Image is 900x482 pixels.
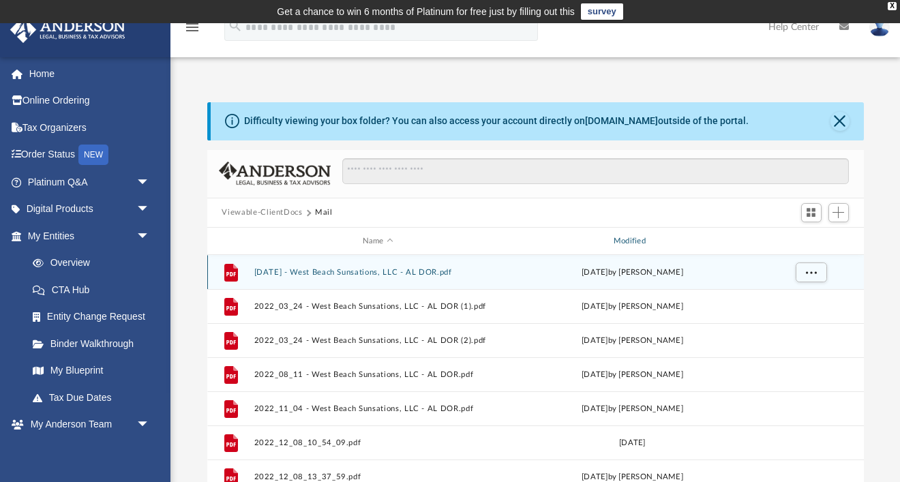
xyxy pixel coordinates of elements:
a: Platinum Q&Aarrow_drop_down [10,168,170,196]
img: User Pic [869,17,890,37]
i: menu [184,19,200,35]
div: [DATE] by [PERSON_NAME] [508,335,756,347]
span: arrow_drop_down [136,168,164,196]
a: CTA Hub [19,276,170,303]
a: My Anderson Teamarrow_drop_down [10,411,164,438]
button: Mail [315,207,333,219]
div: id [213,235,247,247]
button: Close [830,112,850,131]
div: [DATE] by [PERSON_NAME] [508,267,756,279]
button: 2022_12_08_13_37_59.pdf [254,472,502,481]
div: Modified [507,235,756,247]
a: survey [581,3,623,20]
img: Anderson Advisors Platinum Portal [6,16,130,43]
span: arrow_drop_down [136,222,164,250]
div: [DATE] [508,437,756,449]
a: Online Ordering [10,87,170,115]
i: search [228,18,243,33]
div: id [762,235,858,247]
a: [DOMAIN_NAME] [585,115,658,126]
a: Overview [19,250,170,277]
a: My Blueprint [19,357,164,385]
button: Switch to Grid View [801,203,822,222]
div: Get a chance to win 6 months of Platinum for free just by filling out this [277,3,575,20]
div: close [888,2,897,10]
a: Order StatusNEW [10,141,170,169]
button: [DATE] - West Beach Sunsations, LLC - AL DOR.pdf [254,268,502,277]
button: Viewable-ClientDocs [222,207,302,219]
button: Add [828,203,849,222]
div: Name [253,235,502,247]
button: 2022_03_24 - West Beach Sunsations, LLC - AL DOR (1).pdf [254,302,502,311]
a: Entity Change Request [19,303,170,331]
a: menu [184,26,200,35]
button: 2022_11_04 - West Beach Sunsations, LLC - AL DOR.pdf [254,404,502,413]
div: [DATE] by [PERSON_NAME] [508,369,756,381]
a: Home [10,60,170,87]
span: arrow_drop_down [136,411,164,439]
a: Tax Organizers [10,114,170,141]
button: 2022_03_24 - West Beach Sunsations, LLC - AL DOR (2).pdf [254,336,502,345]
a: My Entitiesarrow_drop_down [10,222,170,250]
a: Digital Productsarrow_drop_down [10,196,170,223]
input: Search files and folders [342,158,848,184]
div: [DATE] by [PERSON_NAME] [508,301,756,313]
div: NEW [78,145,108,165]
a: Binder Walkthrough [19,330,170,357]
div: Difficulty viewing your box folder? You can also access your account directly on outside of the p... [244,114,749,128]
span: arrow_drop_down [136,196,164,224]
button: 2022_12_08_10_54_09.pdf [254,438,502,447]
div: [DATE] by [PERSON_NAME] [508,403,756,415]
button: More options [795,262,826,283]
a: Tax Due Dates [19,384,170,411]
button: 2022_08_11 - West Beach Sunsations, LLC - AL DOR.pdf [254,370,502,379]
